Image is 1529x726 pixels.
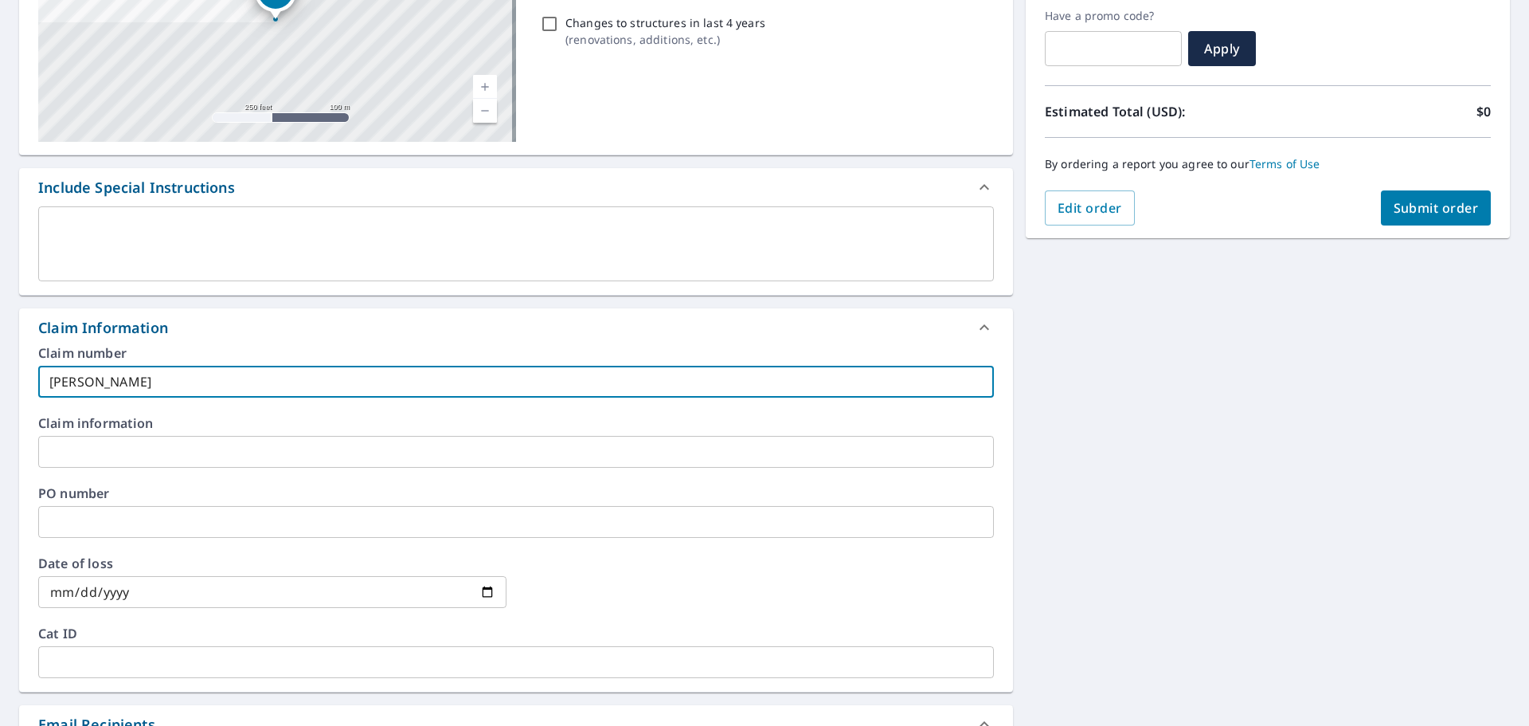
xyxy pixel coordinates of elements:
[19,308,1013,347] div: Claim Information
[1201,40,1243,57] span: Apply
[38,487,994,500] label: PO number
[38,627,994,640] label: Cat ID
[1476,102,1491,121] p: $0
[19,168,1013,206] div: Include Special Instructions
[473,99,497,123] a: Current Level 17, Zoom Out
[38,317,168,339] div: Claim Information
[38,347,994,359] label: Claim number
[38,557,506,570] label: Date of loss
[38,417,994,430] label: Claim information
[1045,102,1268,121] p: Estimated Total (USD):
[1045,157,1491,171] p: By ordering a report you agree to our
[1394,199,1479,217] span: Submit order
[1058,199,1122,217] span: Edit order
[1045,190,1135,226] button: Edit order
[1045,9,1182,23] label: Have a promo code?
[565,31,765,48] p: ( renovations, additions, etc. )
[473,75,497,99] a: Current Level 17, Zoom In
[1188,31,1256,66] button: Apply
[1381,190,1492,226] button: Submit order
[38,177,235,198] div: Include Special Instructions
[1249,156,1320,171] a: Terms of Use
[565,14,765,31] p: Changes to structures in last 4 years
